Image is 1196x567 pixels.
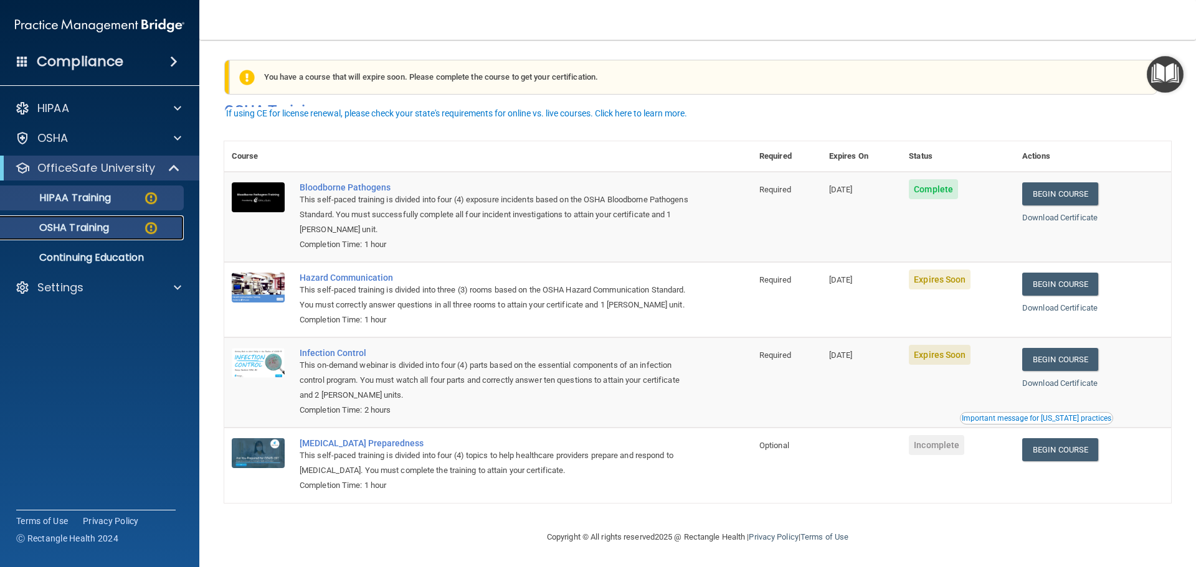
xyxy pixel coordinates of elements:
img: warning-circle.0cc9ac19.png [143,190,159,206]
a: Download Certificate [1022,378,1098,388]
button: Open Resource Center [1147,56,1184,93]
div: If using CE for license renewal, please check your state's requirements for online vs. live cours... [226,109,687,118]
div: Completion Time: 2 hours [300,403,690,418]
p: OSHA [37,131,69,146]
img: warning-circle.0cc9ac19.png [143,220,159,236]
a: Privacy Policy [83,515,139,527]
a: OSHA [15,131,181,146]
img: PMB logo [15,13,184,38]
div: This self-paced training is divided into three (3) rooms based on the OSHA Hazard Communication S... [300,283,690,312]
a: HIPAA [15,101,181,116]
a: Settings [15,280,181,295]
a: Privacy Policy [749,532,798,541]
a: Terms of Use [16,515,68,527]
div: This self-paced training is divided into four (4) topics to help healthcare providers prepare and... [300,448,690,478]
div: This self-paced training is divided into four (4) exposure incidents based on the OSHA Bloodborne... [300,192,690,237]
p: HIPAA [37,101,69,116]
span: [DATE] [829,350,853,360]
a: Download Certificate [1022,303,1098,312]
a: [MEDICAL_DATA] Preparedness [300,438,690,448]
a: Begin Course [1022,273,1098,296]
a: Download Certificate [1022,213,1098,222]
span: Complete [909,179,958,199]
p: OSHA Training [8,222,109,234]
p: HIPAA Training [8,192,111,204]
span: Optional [759,441,789,450]
button: Read this if you are a dental practitioner in the state of CA [960,412,1113,424]
div: Completion Time: 1 hour [300,237,690,252]
div: Important message for [US_STATE] practices [962,415,1111,422]
a: Begin Course [1022,438,1098,461]
div: Completion Time: 1 hour [300,312,690,327]
div: You have a course that will expire soon. Please complete the course to get your certification. [229,60,1157,95]
a: Infection Control [300,348,690,358]
h4: OSHA Training [224,102,1171,119]
span: Required [759,185,791,194]
a: Bloodborne Pathogens [300,182,690,192]
p: Settings [37,280,83,295]
a: Terms of Use [800,532,848,541]
span: Required [759,275,791,284]
span: Ⓒ Rectangle Health 2024 [16,532,118,545]
a: Hazard Communication [300,273,690,283]
span: Expires Soon [909,269,971,289]
button: If using CE for license renewal, please check your state's requirements for online vs. live cours... [224,107,689,119]
p: Continuing Education [8,251,178,264]
div: Completion Time: 1 hour [300,478,690,493]
span: [DATE] [829,275,853,284]
th: Expires On [822,141,901,172]
th: Status [901,141,1015,172]
th: Actions [1015,141,1171,172]
span: Incomplete [909,435,964,455]
img: exclamation-circle-solid-warning.7ed2984d.png [239,70,255,85]
span: Expires Soon [909,345,971,365]
span: [DATE] [829,185,853,194]
th: Course [224,141,292,172]
th: Required [752,141,822,172]
a: OfficeSafe University [15,161,181,176]
p: OfficeSafe University [37,161,155,176]
a: Begin Course [1022,348,1098,371]
div: Copyright © All rights reserved 2025 @ Rectangle Health | | [470,517,925,557]
div: This on-demand webinar is divided into four (4) parts based on the essential components of an inf... [300,358,690,403]
h4: Compliance [37,53,123,70]
span: Required [759,350,791,360]
a: Begin Course [1022,182,1098,205]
